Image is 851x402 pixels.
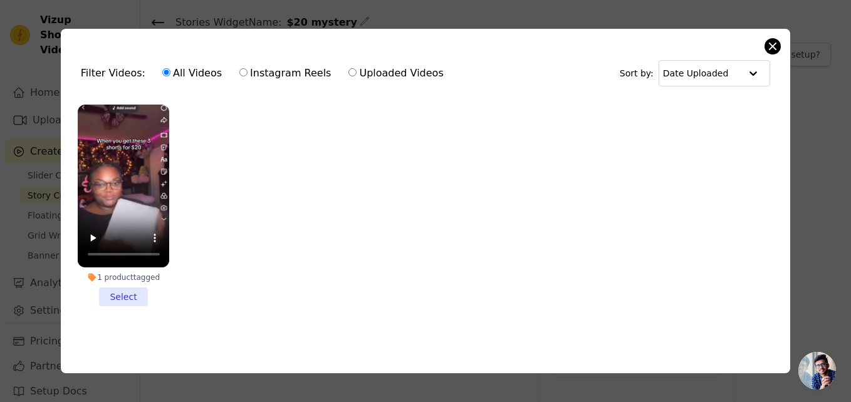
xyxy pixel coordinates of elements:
[239,65,332,81] label: Instagram Reels
[162,65,222,81] label: All Videos
[348,65,444,81] label: Uploaded Videos
[620,60,771,86] div: Sort by:
[81,59,451,88] div: Filter Videos:
[78,272,170,282] div: 1 product tagged
[798,352,836,389] div: Open chat
[765,39,780,54] button: Close modal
